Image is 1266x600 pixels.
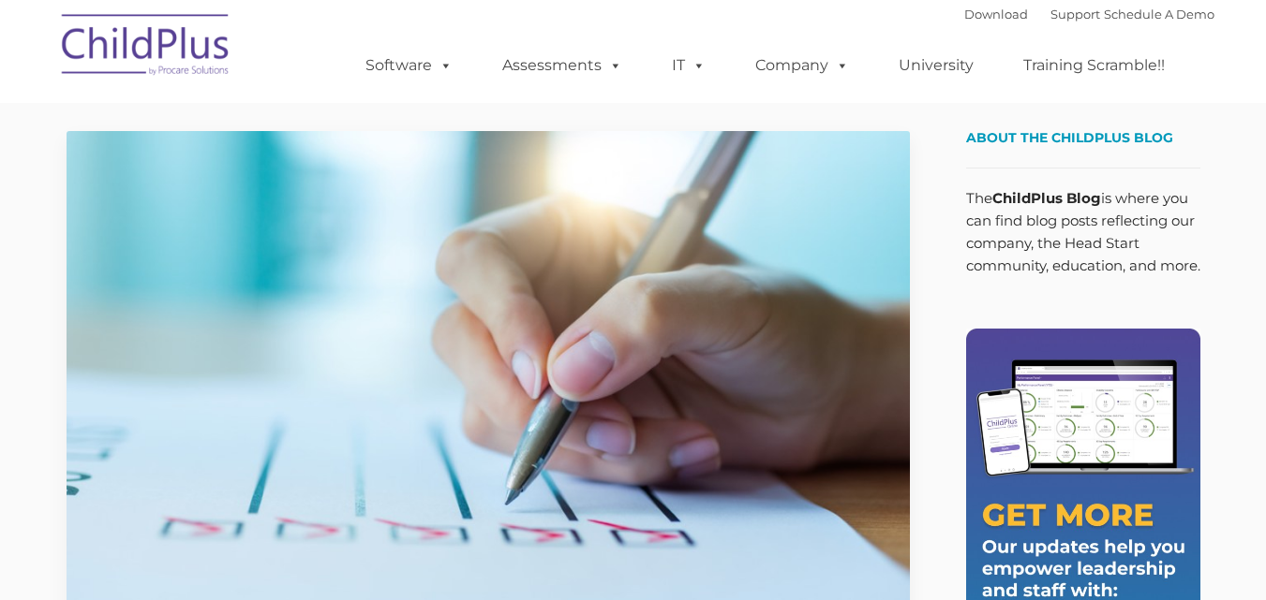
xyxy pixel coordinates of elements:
[1005,47,1184,84] a: Training Scramble!!
[1104,7,1214,22] a: Schedule A Demo
[1050,7,1100,22] a: Support
[880,47,992,84] a: University
[966,129,1173,146] span: About the ChildPlus Blog
[653,47,724,84] a: IT
[992,189,1101,207] strong: ChildPlus Blog
[52,1,240,95] img: ChildPlus by Procare Solutions
[484,47,641,84] a: Assessments
[964,7,1028,22] a: Download
[737,47,868,84] a: Company
[347,47,471,84] a: Software
[964,7,1214,22] font: |
[966,187,1200,277] p: The is where you can find blog posts reflecting our company, the Head Start community, education,...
